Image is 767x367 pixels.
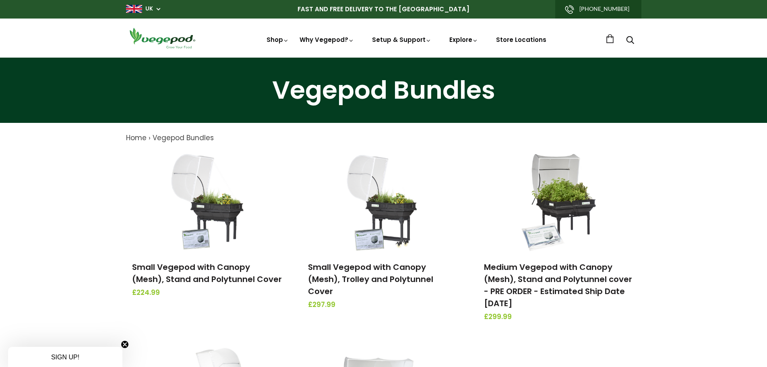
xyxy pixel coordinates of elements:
a: Small Vegepod with Canopy (Mesh), Stand and Polytunnel Cover [132,261,282,285]
a: Home [126,133,147,143]
img: gb_large.png [126,5,142,13]
button: Close teaser [121,340,129,348]
a: Shop [267,35,289,44]
a: Vegepod Bundles [153,133,214,143]
img: Medium Vegepod with Canopy (Mesh), Stand and Polytunnel cover - PRE ORDER - Estimated Ship Date O... [517,151,602,252]
h1: Vegepod Bundles [10,78,757,103]
img: Small Vegepod with Canopy (Mesh), Stand and Polytunnel Cover [165,151,250,252]
a: Medium Vegepod with Canopy (Mesh), Stand and Polytunnel cover - PRE ORDER - Estimated Ship Date [... [484,261,632,309]
img: Vegepod [126,27,198,50]
img: Small Vegepod with Canopy (Mesh), Trolley and Polytunnel Cover [341,151,426,252]
a: Why Vegepod? [300,35,354,44]
div: SIGN UP!Close teaser [8,347,122,367]
a: UK [145,5,153,13]
span: £299.99 [484,312,635,322]
span: › [149,133,151,143]
span: SIGN UP! [51,354,79,361]
span: £297.99 [308,300,459,310]
nav: breadcrumbs [126,133,641,143]
a: Setup & Support [372,35,432,44]
span: £224.99 [132,288,283,298]
a: Explore [449,35,478,44]
a: Store Locations [496,35,546,44]
a: Search [626,37,634,45]
a: Small Vegepod with Canopy (Mesh), Trolley and Polytunnel Cover [308,261,433,297]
